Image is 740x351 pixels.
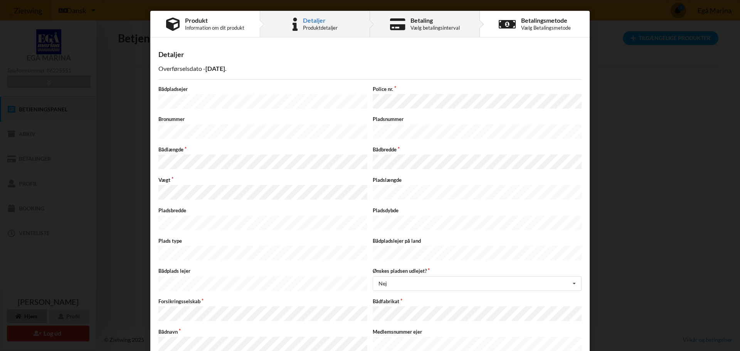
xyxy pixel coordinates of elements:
[158,116,367,123] label: Bronummer
[373,267,582,274] label: Ønskes pladsen udlejet?
[185,25,244,31] div: Information om dit produkt
[158,176,367,183] label: Vægt
[185,17,244,24] div: Produkt
[410,25,460,31] div: Vælg betalingsinterval
[158,86,367,92] label: Bådpladsejer
[410,17,460,24] div: Betaling
[158,50,582,59] div: Detaljer
[158,328,367,335] label: Bådnavn
[373,116,582,123] label: Pladsnummer
[158,146,367,153] label: Bådlængde
[158,64,582,73] p: Overførselsdato - .
[158,237,367,244] label: Plads type
[373,298,582,305] label: Bådfabrikat
[205,65,225,72] b: [DATE]
[521,25,571,31] div: Vælg Betalingsmetode
[373,237,582,244] label: Bådpladslejer på land
[303,25,338,31] div: Produktdetaljer
[521,17,571,24] div: Betalingsmetode
[373,146,582,153] label: Bådbredde
[378,281,387,286] div: Nej
[303,17,338,24] div: Detaljer
[373,328,582,335] label: Medlemsnummer ejer
[158,267,367,274] label: Bådplads lejer
[373,86,582,92] label: Police nr.
[158,298,367,305] label: Forsikringsselskab
[373,207,582,214] label: Pladsdybde
[158,207,367,214] label: Pladsbredde
[373,176,582,183] label: Pladslængde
